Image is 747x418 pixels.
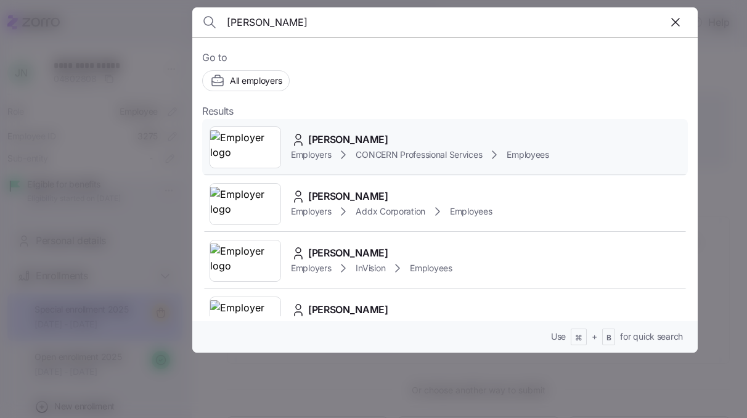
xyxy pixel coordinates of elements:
span: [PERSON_NAME] [308,245,388,261]
span: [PERSON_NAME] [308,302,388,318]
span: Addx Corporation [356,205,425,218]
span: for quick search [620,330,683,343]
img: Employer logo [210,130,280,165]
span: [PERSON_NAME] [308,132,388,147]
span: Employees [450,205,492,218]
span: Employers [291,205,331,218]
span: B [606,333,611,343]
button: All employers [202,70,290,91]
span: [PERSON_NAME] [308,189,388,204]
span: ⌘ [575,333,582,343]
span: + [592,330,597,343]
span: Employers [291,149,331,161]
img: Employer logo [210,300,280,335]
span: Employees [410,262,452,274]
span: Results [202,104,234,119]
span: Go to [202,50,688,65]
img: Employer logo [210,187,280,221]
span: Employers [291,262,331,274]
span: Employees [507,149,549,161]
span: Use [551,330,566,343]
span: InVision [356,262,385,274]
span: All employers [230,75,282,87]
span: CONCERN Professional Services [356,149,482,161]
img: Employer logo [210,244,280,278]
